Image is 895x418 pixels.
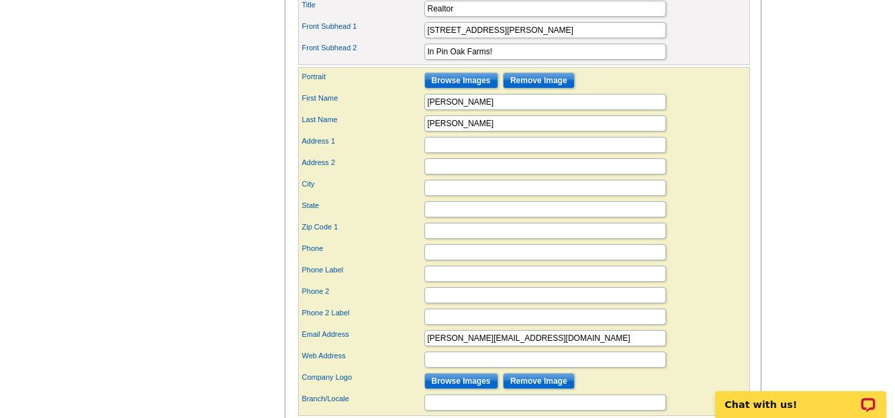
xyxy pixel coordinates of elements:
label: Web Address [302,350,423,362]
label: City [302,178,423,190]
label: Last Name [302,114,423,125]
label: Portrait [302,71,423,83]
label: Phone [302,243,423,254]
label: Front Subhead 1 [302,21,423,32]
label: State [302,200,423,211]
label: Phone 2 [302,286,423,297]
label: Phone Label [302,264,423,276]
input: Browse Images [424,72,498,89]
input: Remove Image [503,373,575,389]
label: Address 1 [302,136,423,147]
input: Remove Image [503,72,575,89]
iframe: LiveChat chat widget [706,376,895,418]
label: Zip Code 1 [302,221,423,233]
label: First Name [302,93,423,104]
label: Email Address [302,329,423,340]
label: Front Subhead 2 [302,42,423,54]
label: Phone 2 Label [302,307,423,319]
label: Company Logo [302,372,423,383]
label: Branch/Locale [302,393,423,405]
input: Browse Images [424,373,498,389]
label: Address 2 [302,157,423,168]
